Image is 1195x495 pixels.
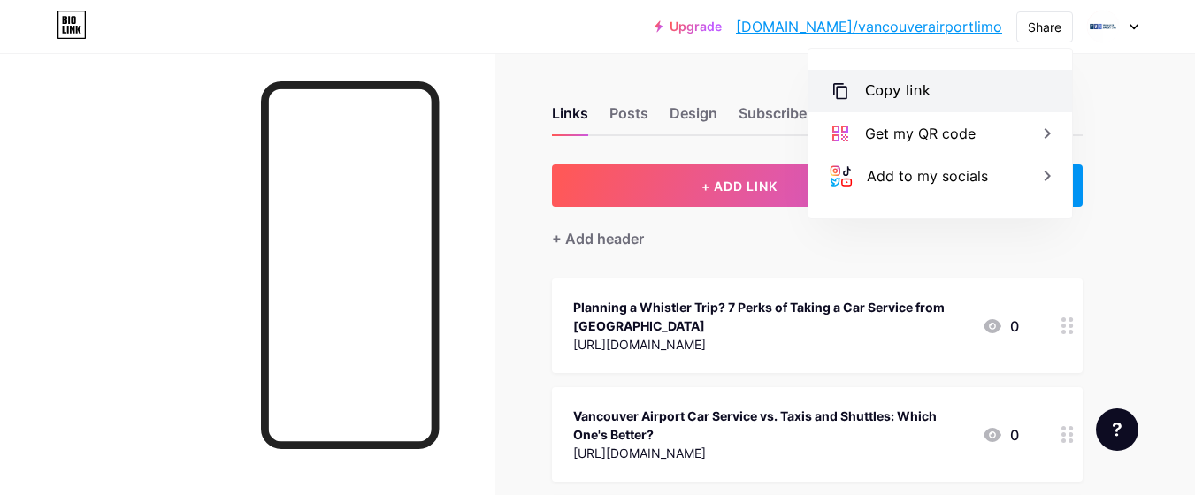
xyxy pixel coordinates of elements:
div: Links [552,103,588,134]
div: [URL][DOMAIN_NAME] [573,335,968,354]
div: Copy link [865,80,931,102]
a: [DOMAIN_NAME]/vancouverairportlimo [736,16,1002,37]
a: Upgrade [655,19,722,34]
img: Vancouver Airport Limo [1086,10,1120,43]
div: 0 [982,424,1019,445]
div: [URL][DOMAIN_NAME] [573,444,968,462]
div: Design [670,103,717,134]
div: Add to my socials [867,165,988,187]
div: Get my QR code [865,123,976,144]
div: + Add header [552,228,644,249]
div: Vancouver Airport Car Service vs. Taxis and Shuttles: Which One's Better? [573,407,968,444]
div: Share [1028,18,1061,36]
div: Posts [609,103,648,134]
div: Planning a Whistler Trip? 7 Perks of Taking a Car Service from [GEOGRAPHIC_DATA] [573,298,968,335]
div: Subscribers [739,103,820,134]
button: + ADD LINK [552,164,928,207]
div: 0 [982,316,1019,337]
span: + ADD LINK [701,179,778,194]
